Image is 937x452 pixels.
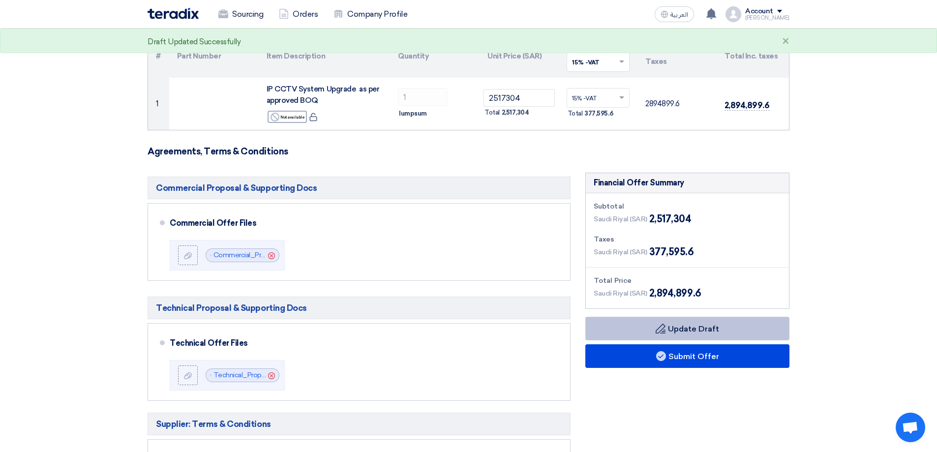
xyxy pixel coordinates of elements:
[896,413,925,442] a: Open chat
[271,3,326,25] a: Orders
[213,371,493,379] a: Technical_Proposal_QT_R_Makkah_Mall_IPCCTV_Upgrade_Project_1755511468222.pdf
[259,34,391,78] th: Item Description
[148,413,571,435] h5: Supplier: Terms & Conditions
[594,214,647,224] span: Saudi Riyal (SAR)
[148,177,571,199] h5: Commercial Proposal & Supporting Docs
[594,234,781,244] div: Taxes
[670,11,688,18] span: العربية
[480,34,559,78] th: Unit Price (SAR)
[148,36,241,48] div: Draft Updated Successfully
[655,6,694,22] button: العربية
[326,3,415,25] a: Company Profile
[213,251,501,259] a: Commercial_Proposal_QT_R_Makkah_Mall_IPCCTV_Upgrade_Project_1755511445632.pdf
[637,78,717,130] td: 2894899.6
[594,247,647,257] span: Saudi Riyal (SAR)
[559,34,638,78] th: Taxes
[169,34,259,78] th: Part Number
[585,344,789,368] button: Submit Offer
[148,78,169,130] td: 1
[594,177,684,189] div: Financial Offer Summary
[594,275,781,286] div: Total Price
[399,109,427,119] span: lumpsum
[594,201,781,211] div: Subtotal
[268,111,307,123] div: Not available
[484,108,500,118] span: Total
[211,3,271,25] a: Sourcing
[585,317,789,340] button: Update Draft
[568,109,583,119] span: Total
[725,6,741,22] img: profile_test.png
[725,100,770,111] span: 2,894,899.6
[484,89,555,107] input: Unit Price
[502,108,529,118] span: 2,517,304
[398,88,447,106] input: RFQ_STEP1.ITEMS.2.AMOUNT_TITLE
[594,288,647,299] span: Saudi Riyal (SAR)
[745,15,789,21] div: [PERSON_NAME]
[170,331,554,355] div: Technical Offer Files
[649,286,701,301] span: 2,894,899.6
[267,85,380,105] span: IP CCTV System Upgrade as per approved BOQ
[148,8,199,19] img: Teradix logo
[148,297,571,319] h5: Technical Proposal & Supporting Docs
[637,34,717,78] th: Unit Price Inc. Taxes
[649,211,692,226] span: 2,517,304
[717,34,789,78] th: Total Inc. taxes
[567,88,630,108] ng-select: VAT
[745,7,773,16] div: Account
[148,146,789,157] h3: Agreements, Terms & Conditions
[782,36,789,48] div: ×
[390,34,480,78] th: Quantity
[584,109,613,119] span: 377,595.6
[649,244,694,259] span: 377,595.6
[148,34,169,78] th: #
[170,211,554,235] div: Commercial Offer Files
